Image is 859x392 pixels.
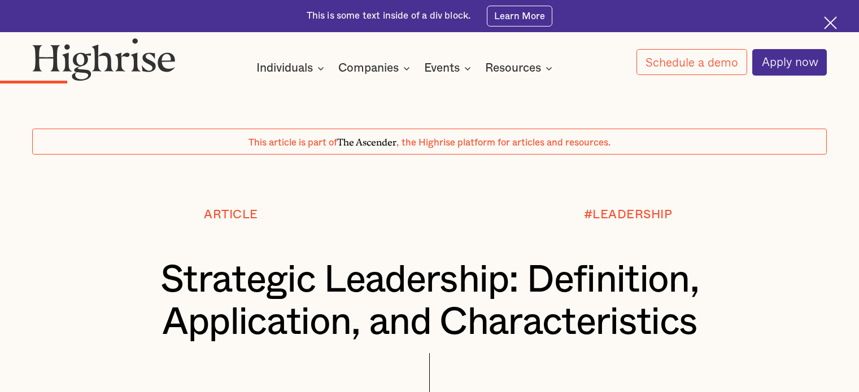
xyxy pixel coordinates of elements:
[424,61,474,75] div: Events
[752,49,827,76] a: Apply now
[307,10,471,23] div: This is some text inside of a div block.
[485,61,556,75] div: Resources
[337,135,396,146] span: The Ascender
[32,38,176,81] img: Highrise logo
[584,208,673,222] div: #LEADERSHIP
[487,6,553,26] a: Learn More
[248,138,337,147] span: This article is part of
[396,138,611,147] span: , the Highrise platform for articles and resources.
[204,208,258,222] div: Article
[424,61,460,75] div: Events
[338,61,413,75] div: Companies
[824,16,837,29] img: Cross icon
[485,61,541,75] div: Resources
[256,61,313,75] div: Individuals
[66,259,794,343] h1: Strategic Leadership: Definition, Application, and Characteristics
[338,61,399,75] div: Companies
[636,49,747,75] a: Schedule a demo
[256,61,328,75] div: Individuals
